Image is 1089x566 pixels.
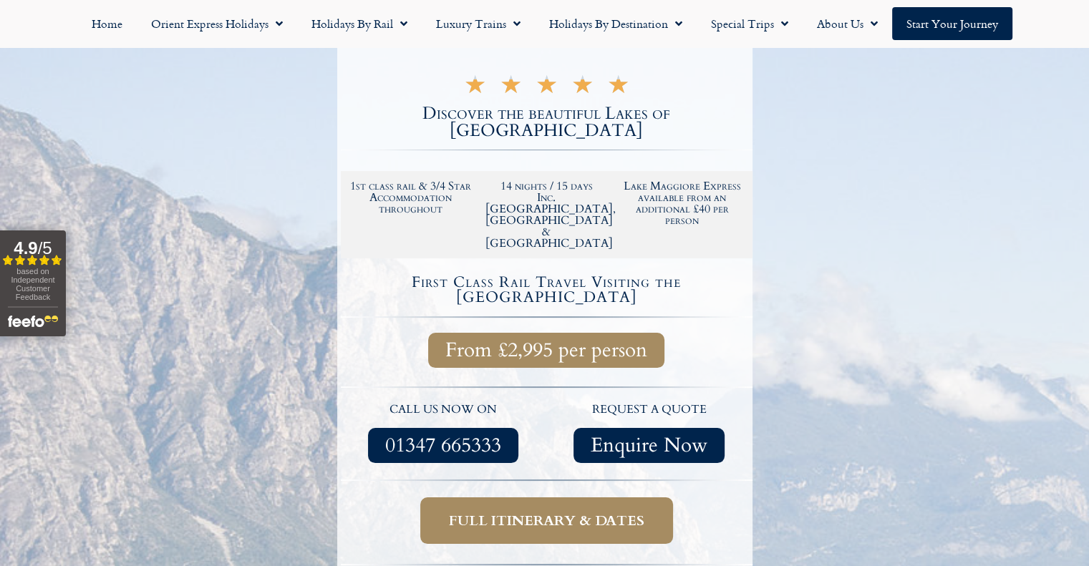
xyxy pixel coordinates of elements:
span: Full itinerary & dates [449,512,644,530]
a: Home [77,7,137,40]
a: Orient Express Holidays [137,7,297,40]
p: request a quote [553,401,745,419]
h2: Lake Maggiore Express available from an additional £40 per person [621,180,743,226]
i: ★ [536,79,558,96]
div: 5/5 [464,76,629,96]
a: 01347 665333 [368,428,518,463]
a: Full itinerary & dates [420,497,673,544]
i: ★ [571,79,594,96]
a: Enquire Now [573,428,725,463]
a: From £2,995 per person [428,333,664,368]
h2: Discover the beautiful Lakes of [GEOGRAPHIC_DATA] [341,105,752,140]
i: ★ [607,79,629,96]
span: From £2,995 per person [445,341,647,359]
p: call us now on [348,401,540,419]
a: About Us [803,7,892,40]
a: Luxury Trains [422,7,535,40]
a: Start your Journey [892,7,1012,40]
a: Holidays by Destination [535,7,697,40]
nav: Menu [7,7,1082,40]
h2: 1st class rail & 3/4 Star Accommodation throughout [350,180,472,215]
a: Holidays by Rail [297,7,422,40]
h2: 14 nights / 15 days Inc. [GEOGRAPHIC_DATA], [GEOGRAPHIC_DATA] & [GEOGRAPHIC_DATA] [485,180,607,249]
h4: First Class Rail Travel Visiting the [GEOGRAPHIC_DATA] [343,275,750,305]
i: ★ [464,79,486,96]
span: Enquire Now [591,436,707,454]
a: Special Trips [697,7,803,40]
span: 01347 665333 [385,436,501,454]
i: ★ [500,79,522,96]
